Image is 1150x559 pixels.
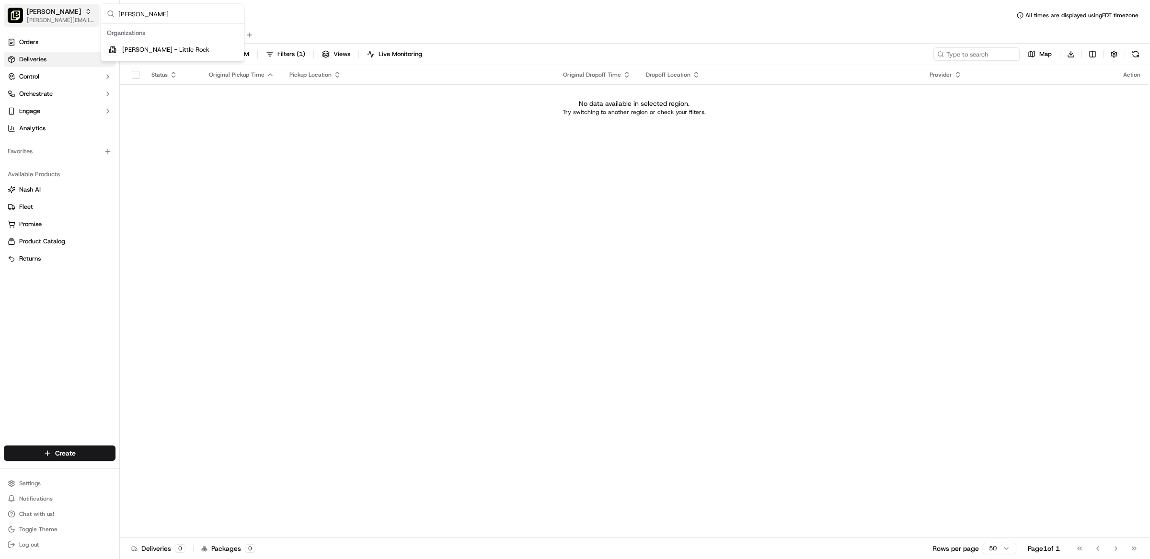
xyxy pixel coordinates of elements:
[19,139,73,148] span: Knowledge Base
[19,90,53,98] span: Orchestrate
[131,544,185,553] div: Deliveries
[4,234,115,249] button: Product Catalog
[19,124,46,133] span: Analytics
[10,91,27,109] img: 1736555255976-a54dd68f-1ca7-489b-9aae-adbdc363a1c4
[4,507,115,521] button: Chat with us!
[10,38,174,54] p: Welcome 👋
[932,544,979,553] p: Rows per page
[379,50,422,58] span: Live Monitoring
[4,121,115,136] a: Analytics
[297,50,305,58] span: ( 1 )
[4,69,115,84] button: Control
[646,71,690,79] span: Dropoff Location
[4,103,115,119] button: Engage
[930,71,952,79] span: Provider
[8,185,112,194] a: Nash AI
[1028,544,1060,553] div: Page 1 of 1
[8,203,112,211] a: Fleet
[4,538,115,551] button: Log out
[19,220,42,228] span: Promise
[4,86,115,102] button: Orchestrate
[4,34,115,50] a: Orders
[33,91,157,101] div: Start new chat
[91,139,154,148] span: API Documentation
[245,544,255,553] div: 0
[4,199,115,215] button: Fleet
[33,101,121,109] div: We're available if you need us!
[933,47,1020,61] input: Type to search
[262,47,310,61] button: Filters(1)
[4,167,115,182] div: Available Products
[19,107,40,115] span: Engage
[4,144,115,159] div: Favorites
[318,47,355,61] button: Views
[363,47,426,61] button: Live Monitoring
[27,7,81,16] button: [PERSON_NAME]
[563,108,706,116] p: Try switching to another region or check your filters.
[19,38,38,46] span: Orders
[1039,50,1052,58] span: Map
[175,544,185,553] div: 0
[19,237,65,246] span: Product Catalog
[19,541,39,548] span: Log out
[289,71,332,79] span: Pickup Location
[19,495,53,502] span: Notifications
[4,182,115,197] button: Nash AI
[4,523,115,536] button: Toggle Theme
[4,251,115,266] button: Returns
[101,24,244,61] div: Suggestions
[27,16,95,24] button: [PERSON_NAME][EMAIL_ADDRESS][DOMAIN_NAME]
[333,50,350,58] span: Views
[68,162,116,170] a: Powered byPylon
[95,162,116,170] span: Pylon
[277,50,305,58] span: Filters
[19,510,54,518] span: Chat with us!
[19,254,41,263] span: Returns
[1023,47,1056,61] button: Map
[8,220,112,228] a: Promise
[4,52,115,67] a: Deliveries
[19,185,41,194] span: Nash AI
[118,4,238,23] input: Search...
[10,140,17,148] div: 📗
[163,94,174,106] button: Start new chat
[4,477,115,490] button: Settings
[4,492,115,505] button: Notifications
[4,217,115,232] button: Promise
[1123,71,1140,79] div: Action
[8,8,23,23] img: Pei Wei - Rogers
[8,254,112,263] a: Returns
[10,10,29,29] img: Nash
[77,135,158,152] a: 💻API Documentation
[1025,11,1138,19] span: All times are displayed using EDT timezone
[19,525,57,533] span: Toggle Theme
[81,140,89,148] div: 💻
[579,99,690,108] p: No data available in selected region.
[55,448,76,458] span: Create
[4,4,99,27] button: Pei Wei - Rogers[PERSON_NAME][PERSON_NAME][EMAIL_ADDRESS][DOMAIN_NAME]
[19,479,41,487] span: Settings
[19,203,33,211] span: Fleet
[209,71,264,79] span: Original Pickup Time
[25,62,172,72] input: Got a question? Start typing here...
[1129,47,1142,61] button: Refresh
[103,26,242,40] div: Organizations
[8,237,112,246] a: Product Catalog
[6,135,77,152] a: 📗Knowledge Base
[151,71,168,79] span: Status
[19,72,39,81] span: Control
[19,55,46,64] span: Deliveries
[4,445,115,461] button: Create
[563,71,621,79] span: Original Dropoff Time
[201,544,255,553] div: Packages
[122,46,209,54] span: [PERSON_NAME] - Little Rock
